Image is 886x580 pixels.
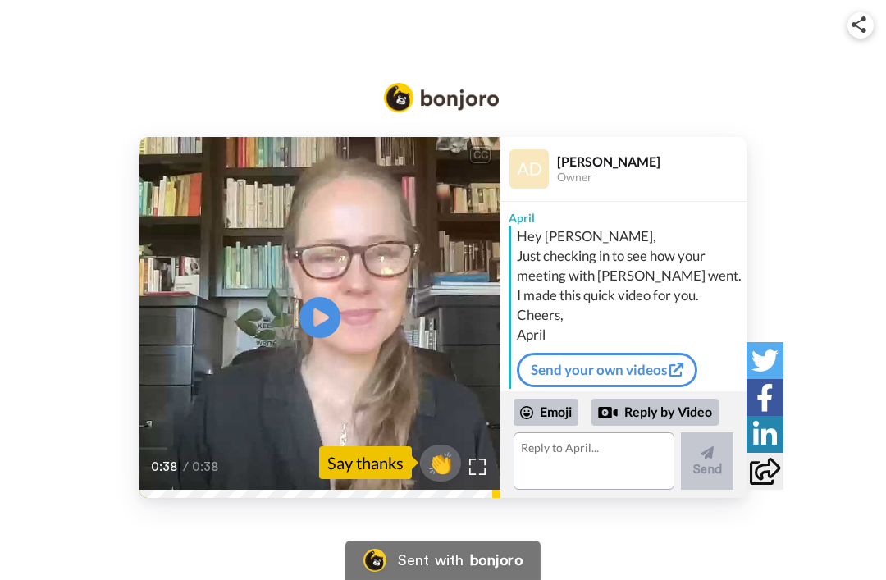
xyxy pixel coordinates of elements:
[420,445,461,482] button: 👏
[470,147,491,163] div: CC
[852,16,866,33] img: ic_share.svg
[509,149,549,189] img: Profile Image
[591,399,719,427] div: Reply by Video
[469,459,486,475] img: Full screen
[681,432,733,490] button: Send
[384,83,499,112] img: Bonjoro Logo
[517,353,697,387] a: Send your own videos
[598,403,618,422] div: Reply by Video
[557,153,746,169] div: [PERSON_NAME]
[345,541,541,580] a: Bonjoro Logo
[151,457,180,477] span: 0:38
[319,446,412,479] div: Say thanks
[500,202,747,226] div: April
[420,450,461,476] span: 👏
[557,171,746,185] div: Owner
[192,457,221,477] span: 0:38
[517,226,742,345] div: Hey [PERSON_NAME], Just checking in to see how your meeting with [PERSON_NAME] went. I made this ...
[514,399,578,425] div: Emoji
[183,457,189,477] span: /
